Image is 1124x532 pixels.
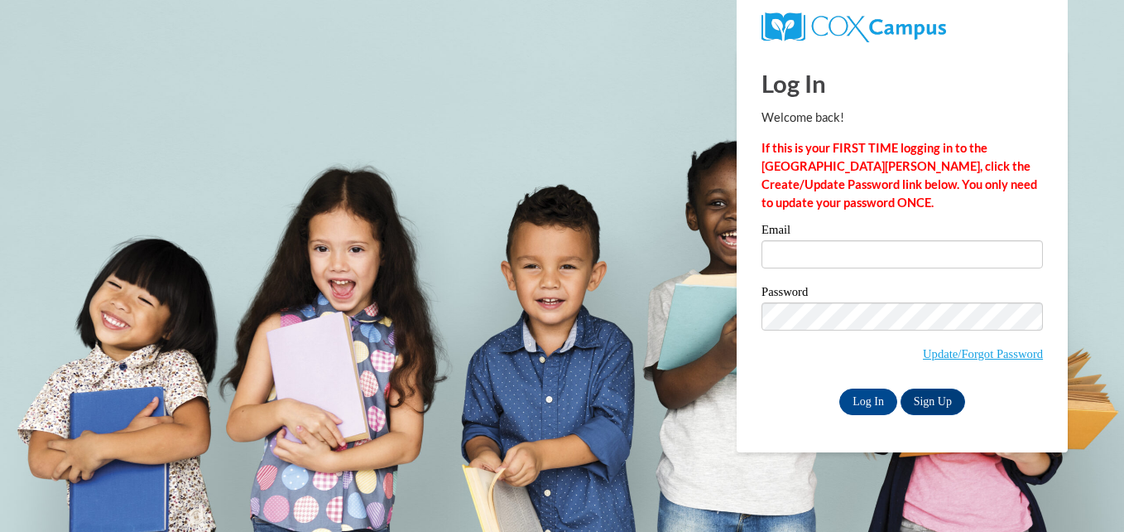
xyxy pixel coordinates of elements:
[761,12,946,42] img: COX Campus
[761,109,1043,127] p: Welcome back!
[761,286,1043,302] label: Password
[761,141,1037,210] strong: If this is your FIRST TIME logging in to the [GEOGRAPHIC_DATA][PERSON_NAME], click the Create/Upd...
[901,389,965,415] a: Sign Up
[761,224,1043,240] label: Email
[923,347,1043,360] a: Update/Forgot Password
[761,19,946,33] a: COX Campus
[839,389,897,415] input: Log In
[761,66,1043,100] h1: Log In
